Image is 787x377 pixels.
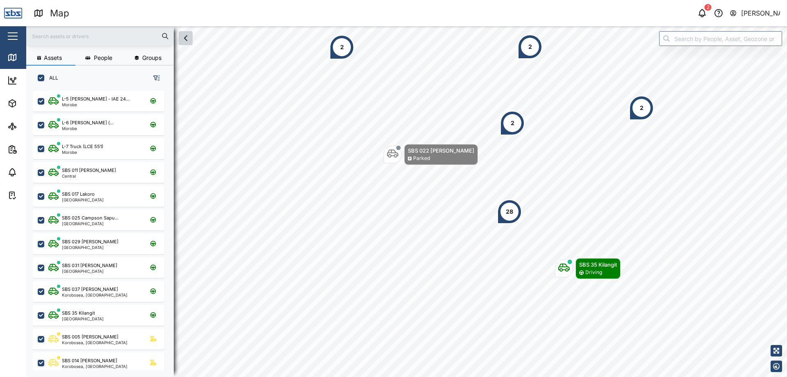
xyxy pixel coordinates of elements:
[640,103,644,112] div: 2
[62,198,104,202] div: [GEOGRAPHIC_DATA]
[21,168,47,177] div: Alarms
[629,96,654,120] div: Map marker
[62,191,95,198] div: SBS 017 Lakoro
[62,286,118,293] div: SBS 037 [PERSON_NAME]
[413,155,430,162] div: Parked
[500,111,525,135] div: Map marker
[21,53,40,62] div: Map
[62,269,117,273] div: [GEOGRAPHIC_DATA]
[705,4,712,11] div: 2
[62,150,103,154] div: Morobe
[506,207,513,216] div: 28
[518,34,542,59] div: Map marker
[340,43,344,52] div: 2
[44,75,58,81] label: ALL
[4,4,22,22] img: Main Logo
[62,222,118,226] div: [GEOGRAPHIC_DATA]
[659,31,782,46] input: Search by People, Asset, Geozone or Place
[21,145,49,154] div: Reports
[26,26,787,377] canvas: Map
[62,310,95,317] div: SBS 35 Kilangit
[33,88,173,370] div: grid
[511,119,514,128] div: 2
[21,191,44,200] div: Tasks
[585,269,602,276] div: Driving
[142,55,161,61] span: Groups
[62,364,127,368] div: Korobosea, [GEOGRAPHIC_DATA]
[497,199,522,224] div: Map marker
[741,8,780,18] div: [PERSON_NAME]
[21,122,41,131] div: Sites
[384,144,478,165] div: Map marker
[62,167,116,174] div: SBS 011 [PERSON_NAME]
[62,103,130,107] div: Morobe
[62,96,130,103] div: L-5 [PERSON_NAME] - IAE 24...
[729,7,780,19] button: [PERSON_NAME]
[62,126,114,130] div: Morobe
[62,143,103,150] div: L-7 Truck (LCE 551)
[62,334,118,340] div: SBS 005 [PERSON_NAME]
[62,293,127,297] div: Korobosea, [GEOGRAPHIC_DATA]
[21,76,58,85] div: Dashboard
[528,42,532,51] div: 2
[62,215,118,222] div: SBS 025 Campson Sapu...
[555,258,621,279] div: Map marker
[50,6,69,21] div: Map
[62,262,117,269] div: SBS 031 [PERSON_NAME]
[330,35,354,59] div: Map marker
[62,357,117,364] div: SBS 014 [PERSON_NAME]
[62,119,114,126] div: L-6 [PERSON_NAME] (...
[62,174,116,178] div: Central
[62,317,104,321] div: [GEOGRAPHIC_DATA]
[62,245,118,249] div: [GEOGRAPHIC_DATA]
[94,55,112,61] span: People
[408,146,474,155] div: SBS 022 [PERSON_NAME]
[21,99,47,108] div: Assets
[62,340,127,345] div: Korobosea, [GEOGRAPHIC_DATA]
[579,260,617,269] div: SBS 35 Kilangit
[44,55,62,61] span: Assets
[62,238,118,245] div: SBS 029 [PERSON_NAME]
[31,30,169,42] input: Search assets or drivers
